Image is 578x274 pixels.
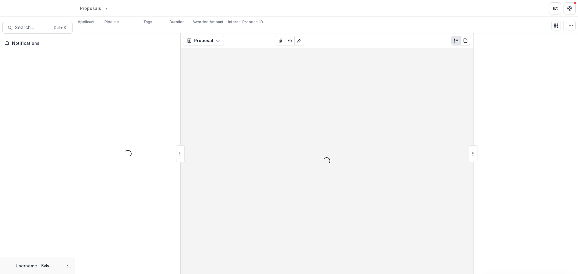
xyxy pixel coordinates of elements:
span: Search... [15,25,50,30]
button: Plaintext view [451,36,461,45]
a: Proposals [78,4,104,13]
p: Role [39,263,51,268]
button: View Attached Files [276,36,285,45]
p: Duration [169,19,185,25]
p: Applicant [78,19,95,25]
div: Proposals [80,5,101,11]
button: Get Help [564,2,576,14]
button: Notifications [2,38,73,48]
p: Awarded Amount [192,19,223,25]
span: Notifications [12,41,70,46]
p: Username [16,263,37,269]
button: Partners [549,2,561,14]
div: Ctrl + K [53,24,67,31]
button: Search... [2,22,73,34]
button: Edit as form [294,36,304,45]
p: Internal Proposal ID [228,19,263,25]
button: Proposal [183,36,224,45]
p: Tags [143,19,152,25]
p: Pipeline [104,19,119,25]
nav: breadcrumb [78,4,135,13]
button: PDF view [461,36,470,45]
button: More [64,262,71,269]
